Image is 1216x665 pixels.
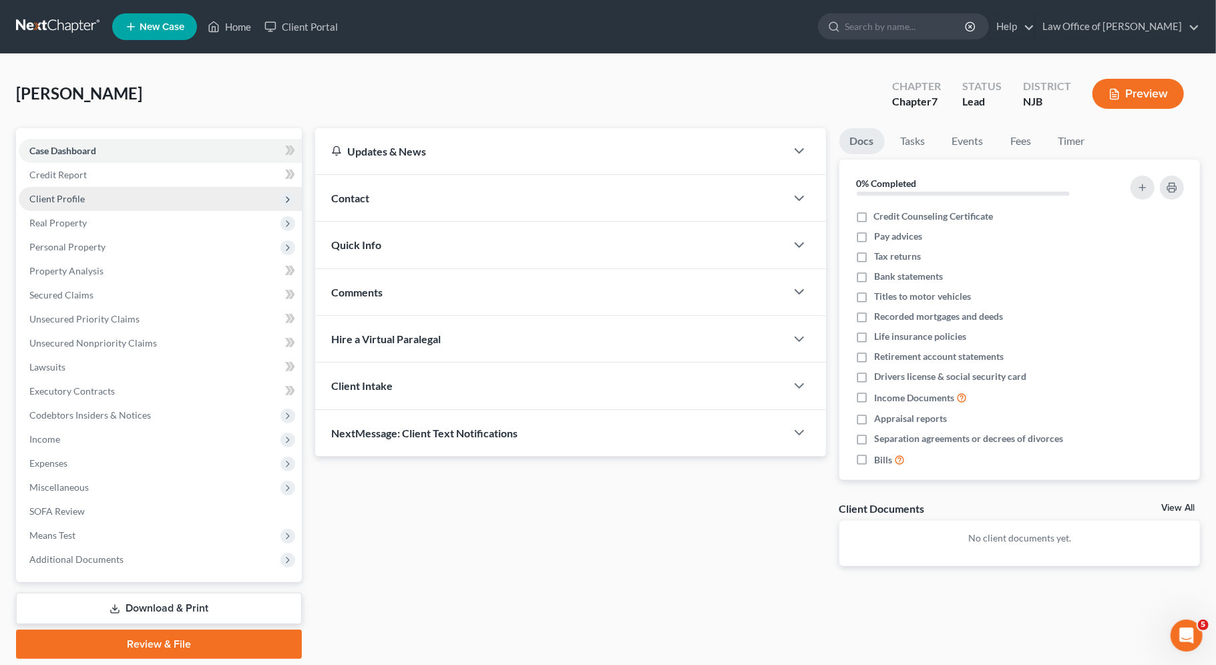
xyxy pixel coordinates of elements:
[16,83,142,103] span: [PERSON_NAME]
[29,385,115,397] span: Executory Contracts
[962,79,1002,94] div: Status
[892,79,941,94] div: Chapter
[29,361,65,373] span: Lawsuits
[29,457,67,469] span: Expenses
[890,128,936,154] a: Tasks
[1048,128,1096,154] a: Timer
[331,286,383,298] span: Comments
[140,22,184,32] span: New Case
[331,238,381,251] span: Quick Info
[19,139,302,163] a: Case Dashboard
[1092,79,1184,109] button: Preview
[16,593,302,624] a: Download & Print
[857,178,917,189] strong: 0% Completed
[29,193,85,204] span: Client Profile
[29,481,89,493] span: Miscellaneous
[29,337,157,349] span: Unsecured Nonpriority Claims
[1023,79,1071,94] div: District
[29,145,96,156] span: Case Dashboard
[29,241,106,252] span: Personal Property
[19,259,302,283] a: Property Analysis
[874,350,1004,363] span: Retirement account statements
[19,499,302,523] a: SOFA Review
[19,355,302,379] a: Lawsuits
[331,379,393,392] span: Client Intake
[874,432,1063,445] span: Separation agreements or decrees of divorces
[331,144,769,158] div: Updates & News
[1171,620,1203,652] iframe: Intercom live chat
[29,169,87,180] span: Credit Report
[1161,503,1195,513] a: View All
[845,14,967,39] input: Search by name...
[29,409,151,421] span: Codebtors Insiders & Notices
[1036,15,1199,39] a: Law Office of [PERSON_NAME]
[201,15,258,39] a: Home
[29,265,104,276] span: Property Analysis
[874,412,947,425] span: Appraisal reports
[874,250,921,263] span: Tax returns
[839,501,925,515] div: Client Documents
[29,217,87,228] span: Real Property
[19,331,302,355] a: Unsecured Nonpriority Claims
[874,270,943,283] span: Bank statements
[874,290,971,303] span: Titles to motor vehicles
[16,630,302,659] a: Review & File
[942,128,994,154] a: Events
[874,310,1003,323] span: Recorded mortgages and deeds
[29,553,124,565] span: Additional Documents
[874,370,1026,383] span: Drivers license & social security card
[19,283,302,307] a: Secured Claims
[1000,128,1042,154] a: Fees
[29,313,140,324] span: Unsecured Priority Claims
[19,163,302,187] a: Credit Report
[331,332,441,345] span: Hire a Virtual Paralegal
[962,94,1002,109] div: Lead
[874,230,922,243] span: Pay advices
[892,94,941,109] div: Chapter
[874,330,966,343] span: Life insurance policies
[29,433,60,445] span: Income
[331,427,518,439] span: NextMessage: Client Text Notifications
[932,95,938,107] span: 7
[19,307,302,331] a: Unsecured Priority Claims
[29,529,75,541] span: Means Test
[850,531,1189,545] p: No client documents yet.
[874,391,954,405] span: Income Documents
[874,210,994,223] span: Credit Counseling Certificate
[1198,620,1209,630] span: 5
[331,192,369,204] span: Contact
[258,15,345,39] a: Client Portal
[990,15,1034,39] a: Help
[19,379,302,403] a: Executory Contracts
[874,453,892,467] span: Bills
[29,505,85,517] span: SOFA Review
[1023,94,1071,109] div: NJB
[29,289,93,300] span: Secured Claims
[839,128,885,154] a: Docs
